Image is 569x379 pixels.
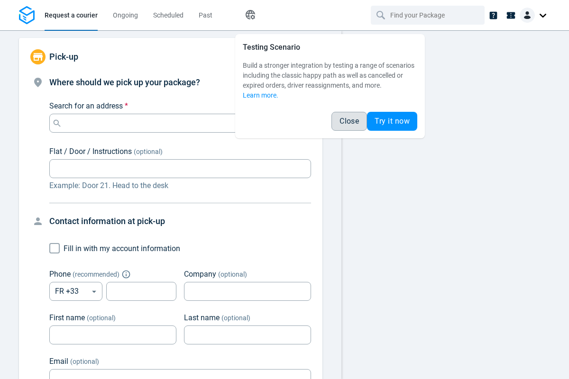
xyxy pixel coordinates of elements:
[153,11,184,19] span: Scheduled
[331,112,367,131] button: Close
[134,148,163,155] span: (optional)
[367,112,417,131] button: Try it now
[45,11,98,19] span: Request a courier
[87,314,116,322] span: (optional)
[49,357,68,366] span: Email
[218,271,247,278] span: (optional)
[199,11,212,19] span: Past
[49,101,123,110] span: Search for an address
[49,180,311,191] p: Example: Door 21. Head to the desk
[123,271,129,277] button: Explain "Recommended"
[49,270,71,279] span: Phone
[390,6,467,24] input: Find your Package
[340,117,359,125] span: Close
[243,62,414,89] span: Build a stronger integration by testing a range of scenarios including the classic happy path as ...
[49,52,78,62] span: Pick-up
[184,313,220,322] span: Last name
[73,271,119,278] span: ( recommended )
[184,270,216,279] span: Company
[243,43,300,52] span: Testing Scenario
[49,282,102,301] div: FR +33
[375,117,410,125] span: Try it now
[49,147,132,156] span: Flat / Door / Instructions
[49,313,85,322] span: First name
[64,244,180,253] span: Fill in with my account information
[243,91,278,99] a: Learn more.
[49,77,200,87] span: Where should we pick up your package?
[221,314,250,322] span: (optional)
[19,38,322,76] div: Pick-up
[49,215,311,228] h4: Contact information at pick-up
[19,6,35,25] img: Logo
[70,358,99,365] span: (optional)
[520,8,535,23] img: Client
[113,11,138,19] span: Ongoing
